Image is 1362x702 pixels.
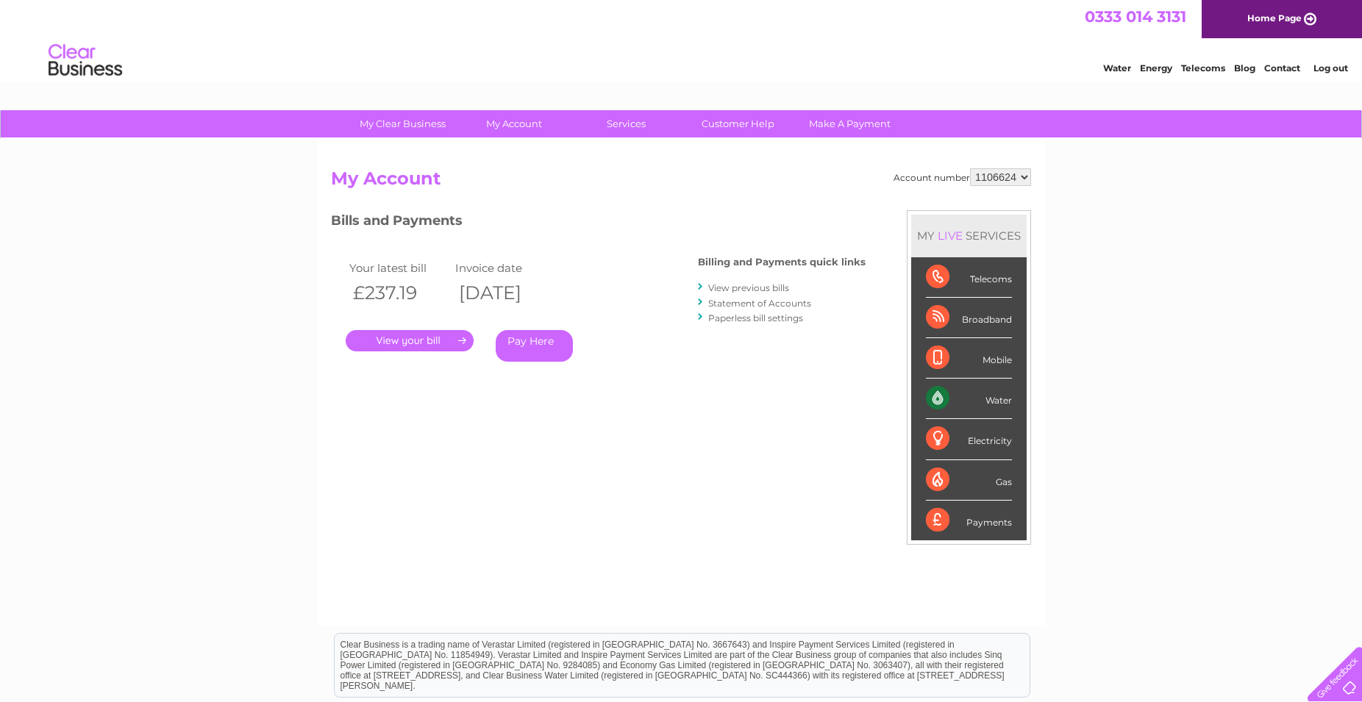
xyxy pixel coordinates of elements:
[335,8,1030,71] div: Clear Business is a trading name of Verastar Limited (registered in [GEOGRAPHIC_DATA] No. 3667643...
[331,168,1031,196] h2: My Account
[911,215,1027,257] div: MY SERVICES
[1085,7,1186,26] a: 0333 014 3131
[926,298,1012,338] div: Broadband
[331,210,866,236] h3: Bills and Payments
[346,278,452,308] th: £237.19
[452,258,557,278] td: Invoice date
[926,501,1012,540] div: Payments
[454,110,575,137] a: My Account
[1140,62,1172,74] a: Energy
[708,282,789,293] a: View previous bills
[496,330,573,362] a: Pay Here
[1103,62,1131,74] a: Water
[566,110,687,137] a: Services
[342,110,463,137] a: My Clear Business
[677,110,799,137] a: Customer Help
[926,379,1012,419] div: Water
[1234,62,1255,74] a: Blog
[789,110,910,137] a: Make A Payment
[346,258,452,278] td: Your latest bill
[1181,62,1225,74] a: Telecoms
[926,338,1012,379] div: Mobile
[894,168,1031,186] div: Account number
[48,38,123,83] img: logo.png
[708,298,811,309] a: Statement of Accounts
[708,312,803,323] a: Paperless bill settings
[346,330,474,351] a: .
[452,278,557,308] th: [DATE]
[935,229,966,243] div: LIVE
[698,257,866,268] h4: Billing and Payments quick links
[1313,62,1348,74] a: Log out
[926,460,1012,501] div: Gas
[926,257,1012,298] div: Telecoms
[926,419,1012,459] div: Electricity
[1264,62,1300,74] a: Contact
